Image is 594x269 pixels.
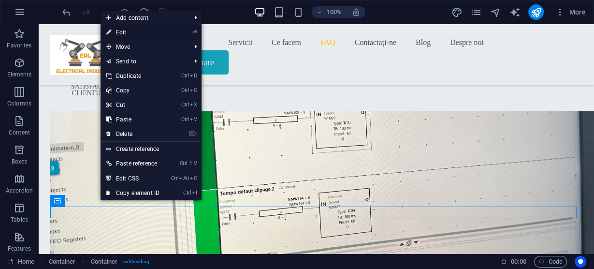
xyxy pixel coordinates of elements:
button: design [451,6,463,18]
p: Elements [7,71,32,78]
p: Boxes [12,158,28,165]
button: Code [534,256,567,268]
a: CtrlICopy element ID [101,186,165,200]
span: Click to select. Double-click to edit [49,256,76,268]
i: Pages (Ctrl+Alt+S) [470,7,481,18]
i: Navigator [490,7,501,18]
i: Reload page [138,7,149,18]
span: Move [101,40,187,54]
span: : [518,258,519,265]
a: CtrlAltCEdit CSS [101,171,165,186]
i: AI Writer [509,7,520,18]
h6: Session time [501,256,526,268]
i: V [190,116,197,122]
i: Ctrl [181,116,189,122]
i: ⏎ [192,29,197,35]
h6: 100% [326,6,342,18]
a: CtrlVPaste [101,112,165,127]
i: Ctrl [181,87,189,93]
button: pages [470,6,482,18]
button: undo [60,6,72,18]
i: Ctrl [181,102,189,108]
i: Ctrl [171,175,179,181]
i: Undo: Change text (Ctrl+Z) [61,7,72,18]
i: I [192,190,197,196]
p: Features [8,245,31,253]
p: Tables [11,216,28,224]
p: Content [9,129,30,136]
span: . subheading [121,256,149,268]
i: Publish [530,7,541,18]
span: More [555,7,586,17]
button: navigator [490,6,501,18]
i: Design (Ctrl+Alt+Y) [451,7,462,18]
p: Columns [7,100,31,107]
a: CtrlXCut [101,98,165,112]
button: Usercentrics [575,256,586,268]
i: D [190,73,197,79]
p: Favorites [7,42,31,49]
i: ⌦ [189,131,197,137]
i: C [190,175,197,181]
i: Ctrl [181,73,189,79]
i: C [190,87,197,93]
i: Ctrl [183,190,191,196]
span: Add content [101,11,187,25]
button: text_generator [509,6,521,18]
i: Ctrl [180,160,188,166]
button: More [551,4,590,20]
span: Code [538,256,563,268]
a: CtrlDDuplicate [101,69,165,83]
button: publish [528,4,544,20]
a: ⌦Delete [101,127,165,141]
i: V [194,160,197,166]
a: ⏎Edit [101,25,165,40]
span: Click to select. Double-click to edit [91,256,118,268]
button: 100% [312,6,346,18]
a: Create reference [101,142,202,156]
button: reload [138,6,149,18]
span: 00 00 [511,256,526,268]
i: X [190,102,197,108]
i: Alt [179,175,189,181]
i: ⇧ [188,160,193,166]
a: Click to cancel selection. Double-click to open Pages [8,256,34,268]
i: On resize automatically adjust zoom level to fit chosen device. [351,8,360,16]
a: CtrlCCopy [101,83,165,98]
nav: breadcrumb [49,256,150,268]
a: Ctrl⇧VPaste reference [101,156,165,171]
a: Send to [101,54,187,69]
p: Accordion [6,187,33,194]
